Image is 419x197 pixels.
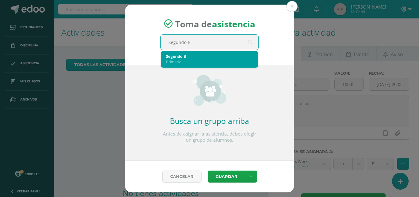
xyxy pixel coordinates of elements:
button: Close (Esc) [286,1,298,12]
strong: asistencia [212,18,255,30]
img: groups_small.png [193,75,226,106]
p: Antes de asignar la asistencia, debes elegir un grupo de alumnos. [160,131,259,143]
div: Primaria [166,59,253,65]
h2: Busca un grupo arriba [160,116,259,126]
span: Toma de [175,18,255,30]
input: Busca un grado o sección aquí... [161,35,258,50]
div: Segundo B [166,53,253,59]
button: Guardar [208,171,245,183]
a: Cancelar [162,171,202,183]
